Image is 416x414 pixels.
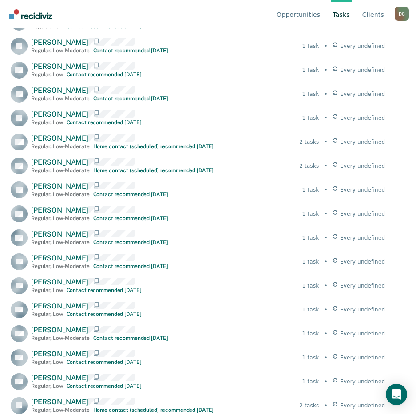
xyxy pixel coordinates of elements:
button: Profile dropdown button [395,7,409,21]
div: 1 task [302,186,319,194]
div: 1 task [302,42,319,50]
div: Regular , Low [31,311,63,317]
img: Recidiviz [9,9,52,19]
div: Home contact (scheduled) recommended [DATE] [93,143,214,150]
div: Contact recommended [DATE] [93,263,168,269]
span: Every undefined [340,186,385,194]
span: [PERSON_NAME] [31,350,88,358]
div: 2 tasks [299,162,319,170]
span: [PERSON_NAME] [31,230,88,238]
div: Regular , Low-Moderate [31,407,90,413]
span: [PERSON_NAME] [31,278,88,286]
div: Contact recommended [DATE] [67,311,142,317]
div: Contact recommended [DATE] [93,215,168,221]
div: Regular , Low [31,287,63,293]
div: Contact recommended [DATE] [93,95,168,102]
span: Every undefined [340,258,385,266]
div: • [325,42,328,50]
span: [PERSON_NAME] [31,110,88,118]
div: 2 tasks [299,138,319,146]
div: Regular , Low-Moderate [31,239,90,245]
div: • [325,354,328,362]
div: 1 task [302,234,319,242]
div: • [325,90,328,98]
span: Every undefined [340,138,385,146]
div: • [325,186,328,194]
div: Contact recommended [DATE] [67,359,142,365]
span: Every undefined [340,66,385,74]
div: 2 tasks [299,402,319,410]
div: Regular , Low-Moderate [31,143,90,150]
span: Every undefined [340,90,385,98]
div: Regular , Low-Moderate [31,191,90,197]
div: Contact recommended [DATE] [67,71,142,78]
div: 1 task [302,90,319,98]
div: • [325,138,328,146]
div: Regular , Low-Moderate [31,335,90,341]
div: Regular , Low-Moderate [31,95,90,102]
span: Every undefined [340,306,385,314]
span: [PERSON_NAME] [31,182,88,190]
div: Home contact (scheduled) recommended [DATE] [93,167,214,173]
span: [PERSON_NAME] [31,38,88,47]
div: Regular , Low [31,359,63,365]
div: Contact recommended [DATE] [93,47,168,54]
div: 1 task [302,306,319,314]
div: Contact recommended [DATE] [93,191,168,197]
div: Regular , Low [31,383,63,389]
span: Every undefined [340,210,385,218]
div: • [325,114,328,122]
div: • [325,258,328,266]
div: 1 task [302,210,319,218]
div: 1 task [302,330,319,338]
span: Every undefined [340,234,385,242]
div: 1 task [302,66,319,74]
div: • [325,162,328,170]
span: [PERSON_NAME] [31,374,88,382]
div: • [325,306,328,314]
div: Contact recommended [DATE] [93,239,168,245]
span: [PERSON_NAME] [31,134,88,142]
div: Regular , Low-Moderate [31,215,90,221]
div: Contact recommended [DATE] [67,287,142,293]
span: Every undefined [340,282,385,290]
div: • [325,66,328,74]
div: Contact recommended [DATE] [93,335,168,341]
span: Every undefined [340,354,385,362]
div: Open Intercom Messenger [386,384,407,405]
div: • [325,210,328,218]
div: • [325,282,328,290]
div: • [325,378,328,386]
div: • [325,330,328,338]
div: Home contact (scheduled) recommended [DATE] [93,407,214,413]
span: [PERSON_NAME] [31,254,88,262]
span: Every undefined [340,330,385,338]
span: [PERSON_NAME] [31,206,88,214]
div: D C [395,7,409,21]
div: 1 task [302,258,319,266]
div: 1 task [302,378,319,386]
div: Regular , Low [31,71,63,78]
div: 1 task [302,354,319,362]
span: [PERSON_NAME] [31,398,88,406]
span: Every undefined [340,114,385,122]
span: [PERSON_NAME] [31,158,88,166]
span: Every undefined [340,162,385,170]
span: [PERSON_NAME] [31,62,88,71]
div: 1 task [302,114,319,122]
div: Contact recommended [DATE] [67,119,142,126]
div: Regular , Low-Moderate [31,47,90,54]
div: 1 task [302,282,319,290]
div: Contact recommended [DATE] [67,383,142,389]
div: • [325,234,328,242]
div: Regular , Low-Moderate [31,167,90,173]
span: Every undefined [340,42,385,50]
span: Every undefined [340,378,385,386]
span: [PERSON_NAME] [31,326,88,334]
span: [PERSON_NAME] [31,302,88,310]
div: Regular , Low-Moderate [31,263,90,269]
div: • [325,402,328,410]
span: Every undefined [340,402,385,410]
div: Regular , Low [31,119,63,126]
span: [PERSON_NAME] [31,86,88,95]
